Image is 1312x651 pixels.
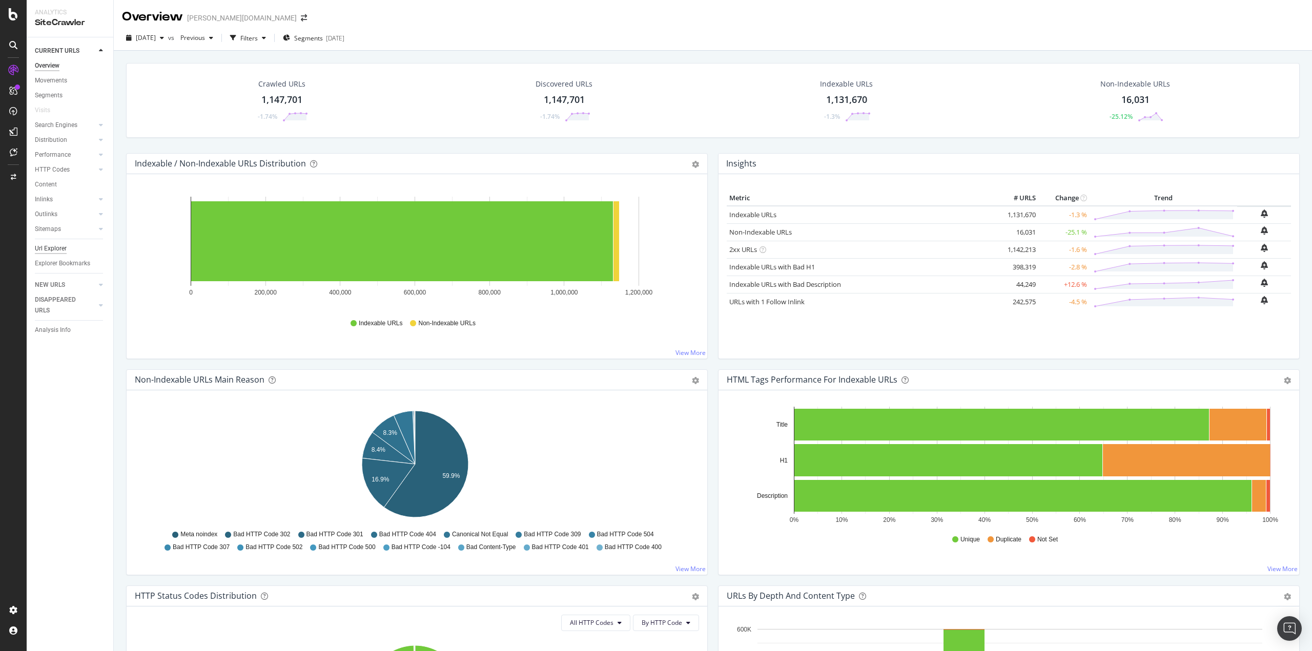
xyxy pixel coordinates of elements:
div: Inlinks [35,194,53,205]
div: arrow-right-arrow-left [301,14,307,22]
span: By HTTP Code [642,618,682,627]
span: Bad HTTP Code 404 [379,530,436,539]
button: By HTTP Code [633,615,699,631]
button: Filters [226,30,270,46]
div: A chart. [135,407,695,526]
div: Search Engines [35,120,77,131]
span: Bad HTTP Code 504 [597,530,654,539]
a: Outlinks [35,209,96,220]
div: URLs by Depth and Content Type [727,591,855,601]
td: +12.6 % [1038,276,1090,293]
a: Indexable URLs with Bad Description [729,280,841,289]
div: Explorer Bookmarks [35,258,90,269]
div: NEW URLS [35,280,65,290]
a: View More [675,348,706,357]
span: Bad HTTP Code 302 [233,530,290,539]
div: Sitemaps [35,224,61,235]
td: -1.6 % [1038,241,1090,258]
div: SiteCrawler [35,17,105,29]
text: 59.9% [442,472,460,479]
h4: Insights [726,157,756,171]
td: 398,319 [997,258,1038,276]
a: Movements [35,75,106,86]
a: Indexable URLs [729,210,776,219]
text: 600,000 [404,289,426,296]
a: View More [1267,564,1298,573]
td: 1,131,670 [997,206,1038,224]
span: Segments [294,34,323,43]
a: CURRENT URLS [35,46,96,56]
th: Metric [727,191,997,206]
text: 50% [1026,516,1038,523]
div: Indexable / Non-Indexable URLs Distribution [135,158,306,169]
svg: A chart. [135,191,695,309]
div: Non-Indexable URLs [1100,79,1170,89]
span: Bad HTTP Code 502 [245,543,302,552]
a: Analysis Info [35,325,106,335]
td: 16,031 [997,223,1038,241]
text: 600K [737,626,751,633]
span: 2025 Sep. 8th [136,33,156,42]
div: 1,147,701 [261,93,302,107]
div: Analysis Info [35,325,71,335]
div: [DATE] [326,34,344,43]
svg: A chart. [727,407,1287,526]
span: Bad HTTP Code 401 [532,543,589,552]
span: Bad HTTP Code 500 [318,543,375,552]
a: Inlinks [35,194,96,205]
a: View More [675,564,706,573]
div: 16,031 [1121,93,1150,107]
span: Meta noindex [180,530,217,539]
text: H1 [780,457,788,464]
a: URLs with 1 Follow Inlink [729,297,805,306]
div: -1.74% [258,112,277,121]
div: Non-Indexable URLs Main Reason [135,374,264,385]
text: 200,000 [254,289,277,296]
th: # URLS [997,191,1038,206]
div: gear [1284,593,1291,600]
div: 1,131,670 [826,93,867,107]
text: 400,000 [329,289,352,296]
button: All HTTP Codes [561,615,630,631]
text: 90% [1217,516,1229,523]
span: All HTTP Codes [570,618,613,627]
div: -1.3% [824,112,840,121]
a: Search Engines [35,120,96,131]
span: Bad Content-Type [466,543,516,552]
td: 242,575 [997,293,1038,310]
div: HTTP Codes [35,164,70,175]
a: Non-Indexable URLs [729,227,792,237]
a: NEW URLS [35,280,96,290]
div: Crawled URLs [258,79,305,89]
span: Bad HTTP Code -104 [392,543,450,552]
td: -4.5 % [1038,293,1090,310]
a: Sitemaps [35,224,96,235]
th: Change [1038,191,1090,206]
div: HTTP Status Codes Distribution [135,591,257,601]
text: 1,000,000 [550,289,578,296]
a: Explorer Bookmarks [35,258,106,269]
td: 44,249 [997,276,1038,293]
text: 8.4% [372,446,386,453]
div: gear [692,593,699,600]
button: [DATE] [122,30,168,46]
div: gear [692,377,699,384]
div: Distribution [35,135,67,145]
div: Segments [35,90,63,101]
a: Indexable URLs with Bad H1 [729,262,815,271]
span: Previous [176,33,205,42]
text: 8.3% [383,429,398,436]
div: bell-plus [1261,209,1268,218]
div: bell-plus [1261,261,1268,269]
span: Unique [960,535,980,544]
span: Canonical Not Equal [452,530,508,539]
span: Duplicate [996,535,1021,544]
text: 30% [931,516,943,523]
span: Indexable URLs [359,319,402,328]
text: 1,200,000 [625,289,653,296]
td: 1,142,213 [997,241,1038,258]
div: bell-plus [1261,244,1268,252]
a: Content [35,179,106,190]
